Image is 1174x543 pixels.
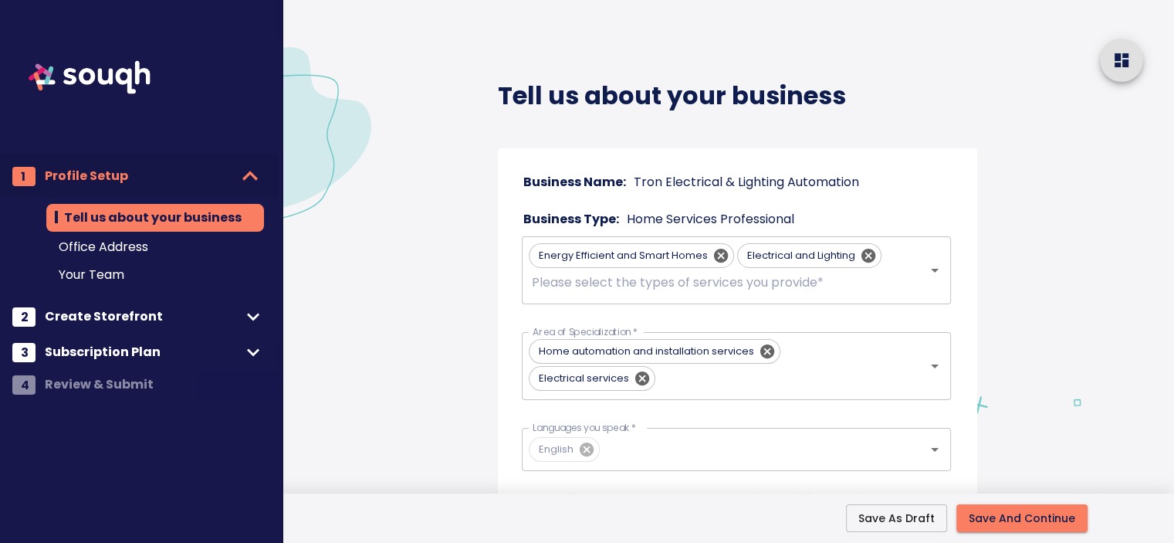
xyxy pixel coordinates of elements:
[46,235,264,260] div: Office Address
[529,366,655,391] div: Electrical services
[1100,39,1143,82] button: home
[523,209,619,230] h6: Business Type:
[59,238,252,256] span: Office Address
[858,511,935,525] span: Save As Draft
[21,167,25,186] span: 1
[46,263,264,287] div: Your Team
[498,80,977,111] h4: Tell us about your business
[59,207,252,229] span: Tell us about your business
[529,268,901,297] input: Please select the types of services you provide*
[846,504,947,533] button: Save As Draft
[969,509,1075,528] span: Save And Continue
[523,171,626,193] h6: Business Name:
[45,306,241,327] span: Create Storefront
[529,344,763,358] span: Home automation and installation services
[46,204,264,232] div: Tell us about your business
[59,266,252,284] span: Your Team
[529,371,638,385] span: Electrical services
[956,504,1088,533] button: Save And Continue
[924,439,946,460] button: Open
[21,343,29,362] span: 3
[634,173,859,192] p: Tron Electrical & Lighting Automation
[924,355,946,377] button: Open
[529,339,780,364] div: Home automation and installation services
[738,248,864,263] span: Electrical and Lighting
[45,341,241,363] span: Subscription Plan
[45,165,235,187] span: Profile Setup
[21,307,29,327] span: 2
[924,260,946,281] button: Open
[529,248,717,263] span: Energy Efficient and Smart Homes
[627,210,794,229] p: Home Services Professional
[529,243,734,268] div: Energy Efficient and Smart Homes
[737,243,881,268] div: Electrical and Lighting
